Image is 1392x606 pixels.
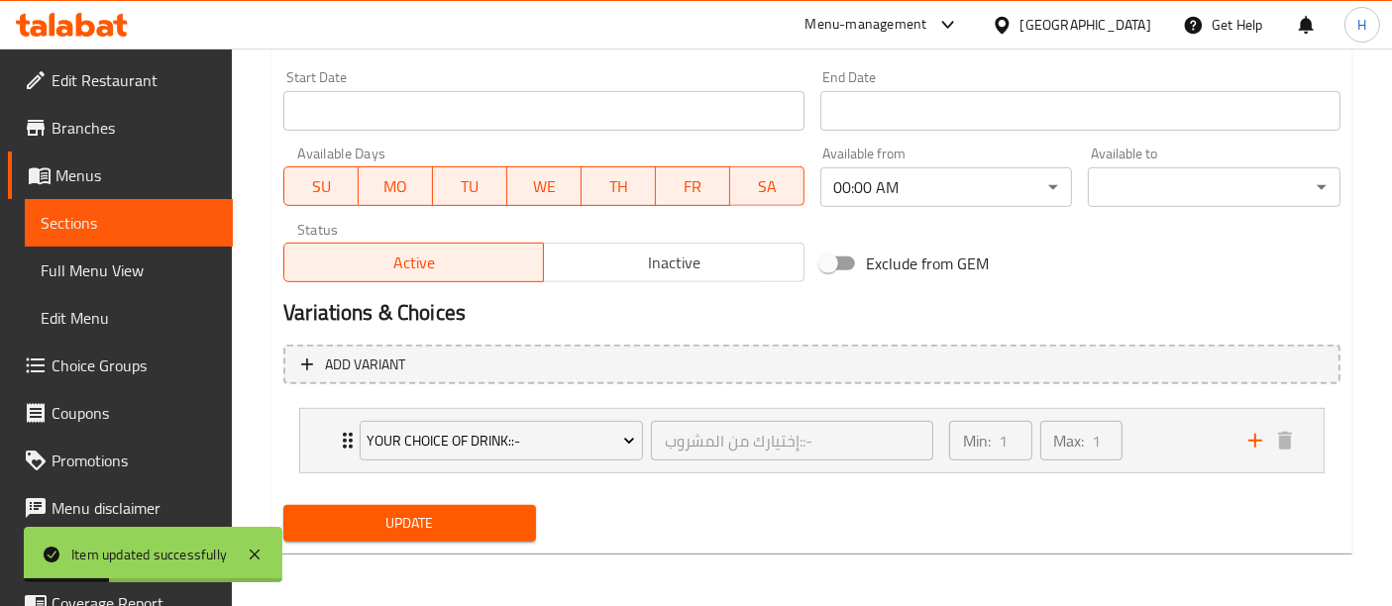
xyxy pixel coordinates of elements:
[283,400,1340,481] li: Expand
[664,172,722,201] span: FR
[52,68,217,92] span: Edit Restaurant
[1240,426,1270,455] button: add
[283,298,1340,328] h2: Variations & Choices
[283,505,536,542] button: Update
[820,167,1073,207] div: 00:00 AM
[300,409,1324,472] div: Expand
[8,532,233,579] a: Upsell
[738,172,797,201] span: SA
[283,243,544,282] button: Active
[368,429,636,454] span: Your Choice Of Drink::-
[360,421,643,460] button: Your Choice Of Drink::-
[543,243,803,282] button: Inactive
[359,166,433,206] button: MO
[8,56,233,104] a: Edit Restaurant
[963,429,991,453] p: Min:
[656,166,730,206] button: FR
[71,544,227,565] div: Item updated successfully
[1020,14,1151,36] div: [GEOGRAPHIC_DATA]
[1088,167,1340,207] div: ​
[41,258,217,282] span: Full Menu View
[1270,426,1300,455] button: delete
[25,247,233,294] a: Full Menu View
[805,13,927,37] div: Menu-management
[52,353,217,377] span: Choice Groups
[25,294,233,342] a: Edit Menu
[8,342,233,389] a: Choice Groups
[325,353,405,377] span: Add variant
[1054,429,1085,453] p: Max:
[8,104,233,151] a: Branches
[52,116,217,140] span: Branches
[589,172,648,201] span: TH
[8,151,233,199] a: Menus
[292,172,351,201] span: SU
[730,166,804,206] button: SA
[299,511,520,536] span: Update
[8,389,233,437] a: Coupons
[367,172,425,201] span: MO
[25,199,233,247] a: Sections
[867,252,990,275] span: Exclude from GEM
[283,166,359,206] button: SU
[55,163,217,187] span: Menus
[552,249,796,277] span: Inactive
[283,345,1340,385] button: Add variant
[433,166,507,206] button: TU
[507,166,582,206] button: WE
[52,449,217,472] span: Promotions
[52,496,217,520] span: Menu disclaimer
[441,172,499,201] span: TU
[52,401,217,425] span: Coupons
[8,484,233,532] a: Menu disclaimer
[515,172,574,201] span: WE
[292,249,536,277] span: Active
[1357,14,1366,36] span: H
[41,211,217,235] span: Sections
[582,166,656,206] button: TH
[41,306,217,330] span: Edit Menu
[8,437,233,484] a: Promotions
